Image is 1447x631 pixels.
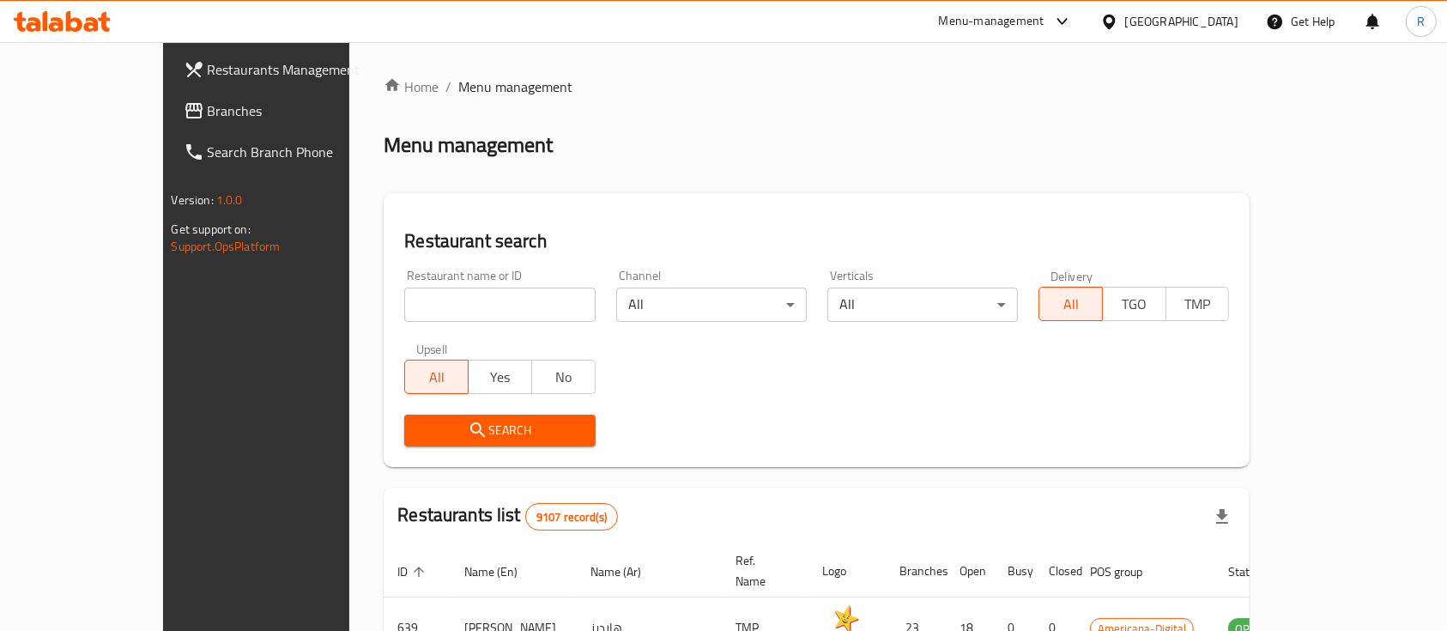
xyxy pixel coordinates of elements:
th: Busy [994,545,1035,598]
div: Menu-management [939,11,1044,32]
span: 1.0.0 [216,189,243,211]
button: TGO [1102,287,1166,321]
a: Support.OpsPlatform [172,235,281,258]
span: Ref. Name [736,550,788,592]
span: Menu management [458,76,572,97]
th: Open [946,545,994,598]
a: Search Branch Phone [170,131,405,173]
button: TMP [1165,287,1230,321]
span: Search [418,420,581,441]
span: Name (En) [464,561,540,582]
h2: Menu management [384,131,553,159]
div: All [616,288,807,322]
span: No [539,365,589,390]
span: Yes [475,365,525,390]
span: 9107 record(s) [526,509,617,525]
span: TGO [1110,292,1159,317]
li: / [445,76,451,97]
h2: Restaurants list [397,502,618,531]
div: All [827,288,1018,322]
a: Home [384,76,439,97]
span: R [1417,12,1425,31]
span: Search Branch Phone [208,142,391,162]
button: Search [404,415,595,446]
th: Closed [1035,545,1076,598]
button: Yes [468,360,532,394]
span: Name (Ar) [590,561,663,582]
input: Search for restaurant name or ID.. [404,288,595,322]
nav: breadcrumb [384,76,1250,97]
a: Restaurants Management [170,49,405,90]
button: All [1038,287,1103,321]
div: [GEOGRAPHIC_DATA] [1125,12,1238,31]
span: Version: [172,189,214,211]
div: Total records count [525,503,618,531]
th: Logo [808,545,886,598]
span: Restaurants Management [208,59,391,80]
span: Branches [208,100,391,121]
span: All [412,365,462,390]
span: Get support on: [172,218,251,240]
span: ID [397,561,430,582]
button: No [531,360,596,394]
div: Export file [1202,496,1243,537]
span: TMP [1173,292,1223,317]
th: Branches [886,545,946,598]
button: All [404,360,469,394]
label: Upsell [416,343,448,355]
span: Status [1228,561,1284,582]
span: All [1046,292,1096,317]
a: Branches [170,90,405,131]
label: Delivery [1050,270,1093,282]
span: POS group [1090,561,1165,582]
h2: Restaurant search [404,228,1229,254]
